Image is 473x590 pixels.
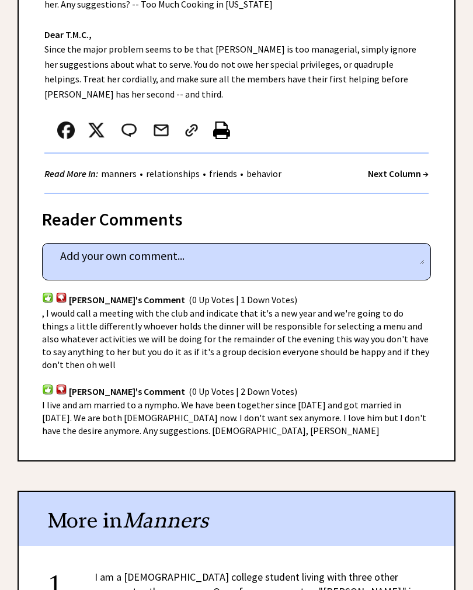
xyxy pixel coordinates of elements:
img: facebook.png [57,122,75,140]
a: behavior [244,168,284,180]
span: Manners [123,508,208,534]
strong: Read More In: [44,168,98,180]
img: x_small.png [88,122,105,140]
div: • • • [44,167,284,182]
img: votup.png [42,293,54,304]
a: friends [206,168,240,180]
span: I live and am married to a nympho. We have been together since [DATE] and got married in [DATE]. ... [42,400,426,437]
span: , I would call a meeting with the club and indicate that it's a new year and we're going to do th... [42,308,429,371]
img: link_02.png [183,122,200,140]
img: votdown.png [55,384,67,395]
strong: Dear T.M.C., [44,29,92,41]
img: mail.png [152,122,170,140]
span: (0 Up Votes | 2 Down Votes) [189,386,297,398]
a: relationships [143,168,203,180]
img: votdown.png [55,293,67,304]
a: manners [98,168,140,180]
img: votup.png [42,384,54,395]
span: [PERSON_NAME]'s Comment [69,386,185,398]
img: printer%20icon.png [213,122,230,140]
img: message_round%202.png [119,122,139,140]
div: More in [19,492,454,547]
span: [PERSON_NAME]'s Comment [69,294,185,306]
a: Next Column → [368,168,429,180]
span: (0 Up Votes | 1 Down Votes) [189,294,297,306]
div: Reader Comments [42,207,431,226]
